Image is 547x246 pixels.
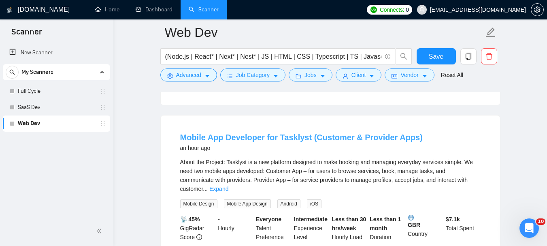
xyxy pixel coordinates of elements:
[179,215,217,242] div: GigRadar Score
[95,6,119,13] a: homeHome
[406,5,409,14] span: 0
[224,199,271,208] span: Mobile App Design
[180,216,200,222] b: 📡 45%
[289,68,332,81] button: folderJobscaret-down
[5,26,48,43] span: Scanner
[429,51,443,62] span: Save
[536,218,545,225] span: 10
[307,199,321,208] span: iOS
[189,6,219,13] a: searchScanner
[332,216,366,231] b: Less than 30 hrs/week
[406,215,444,242] div: Country
[18,83,95,99] a: Full Cycle
[100,120,106,127] span: holder
[180,143,423,153] div: an hour ago
[180,199,217,208] span: Mobile Design
[18,99,95,116] a: SaaS Dev
[380,5,404,14] span: Connects:
[7,4,13,17] img: logo
[136,6,172,13] a: dashboardDashboard
[330,215,368,242] div: Hourly Load
[444,215,482,242] div: Total Spent
[165,51,381,62] input: Search Freelance Jobs...
[408,215,414,220] img: 🌐
[368,215,406,242] div: Duration
[531,6,543,13] span: setting
[385,54,390,59] span: info-circle
[21,64,53,80] span: My Scanners
[180,133,423,142] a: Mobile App Developer for Tasklyst (Customer & Provider Apps)
[396,53,411,60] span: search
[18,116,95,132] a: Web Dev
[320,73,326,79] span: caret-down
[370,6,377,13] img: upwork-logo.png
[460,48,477,64] button: copy
[294,216,328,222] b: Intermediate
[531,6,544,13] a: setting
[3,64,110,132] li: My Scanners
[392,73,397,79] span: idcard
[385,68,434,81] button: idcardVendorcaret-down
[100,88,106,94] span: holder
[209,186,228,192] a: Expand
[277,199,300,208] span: Android
[96,227,104,235] span: double-left
[180,158,481,193] div: About the Project: Tasklyst is a new platform designed to make booking and managing everyday serv...
[273,73,279,79] span: caret-down
[236,71,270,79] span: Job Category
[396,48,412,64] button: search
[481,48,497,64] button: delete
[6,69,18,75] span: search
[216,215,254,242] div: Hourly
[3,45,110,61] li: New Scanner
[256,216,281,222] b: Everyone
[369,73,375,79] span: caret-down
[422,73,428,79] span: caret-down
[461,53,476,60] span: copy
[6,66,19,79] button: search
[203,186,208,192] span: ...
[336,68,382,81] button: userClientcaret-down
[304,71,317,79] span: Jobs
[419,7,425,13] span: user
[485,27,496,38] span: edit
[531,3,544,16] button: setting
[254,215,292,242] div: Talent Preference
[196,234,202,240] span: info-circle
[227,73,233,79] span: bars
[441,71,463,79] a: Reset All
[408,215,443,228] b: GBR
[292,215,330,242] div: Experience Level
[351,71,366,79] span: Client
[204,73,210,79] span: caret-down
[296,73,301,79] span: folder
[218,216,220,222] b: -
[417,48,456,64] button: Save
[100,104,106,111] span: holder
[400,71,418,79] span: Vendor
[343,73,348,79] span: user
[481,53,497,60] span: delete
[370,216,401,231] b: Less than 1 month
[167,73,173,79] span: setting
[160,68,217,81] button: settingAdvancedcaret-down
[176,71,201,79] span: Advanced
[9,45,104,61] a: New Scanner
[446,216,460,222] b: $ 7.1k
[519,218,539,238] iframe: Intercom live chat
[220,68,285,81] button: barsJob Categorycaret-down
[165,22,484,43] input: Scanner name...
